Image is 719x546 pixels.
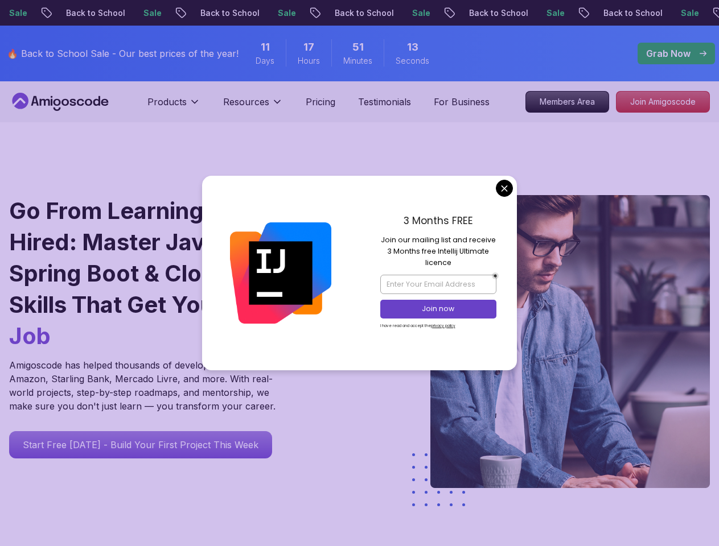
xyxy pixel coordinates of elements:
p: Sale [261,7,298,19]
p: Back to School [318,7,396,19]
p: Back to School [184,7,261,19]
p: Back to School [50,7,127,19]
img: hero [430,195,710,488]
button: Products [147,95,200,118]
p: Amigoscode has helped thousands of developers land roles at Amazon, Starling Bank, Mercado Livre,... [9,358,282,413]
a: Testimonials [358,95,411,109]
p: 🔥 Back to School Sale - Our best prices of the year! [7,47,239,60]
p: Back to School [587,7,664,19]
p: Members Area [526,92,609,112]
p: Resources [223,95,269,109]
span: Hours [298,55,320,67]
span: Days [256,55,274,67]
span: Job [9,322,51,350]
p: Products [147,95,187,109]
button: Resources [223,95,283,118]
a: Members Area [525,91,609,113]
a: For Business [434,95,490,109]
span: 51 Minutes [352,39,364,55]
a: Pricing [306,95,335,109]
span: 17 Hours [303,39,314,55]
p: Grab Now [646,47,691,60]
p: Back to School [453,7,530,19]
p: Sale [127,7,163,19]
span: 13 Seconds [407,39,418,55]
a: Join Amigoscode [616,91,710,113]
p: Sale [396,7,432,19]
p: Join Amigoscode [617,92,709,112]
p: Sale [530,7,566,19]
a: Start Free [DATE] - Build Your First Project This Week [9,431,272,458]
span: Seconds [396,55,429,67]
span: Minutes [343,55,372,67]
h1: Go From Learning to Hired: Master Java, Spring Boot & Cloud Skills That Get You the [9,195,290,351]
span: 11 Days [261,39,270,55]
p: Sale [664,7,701,19]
